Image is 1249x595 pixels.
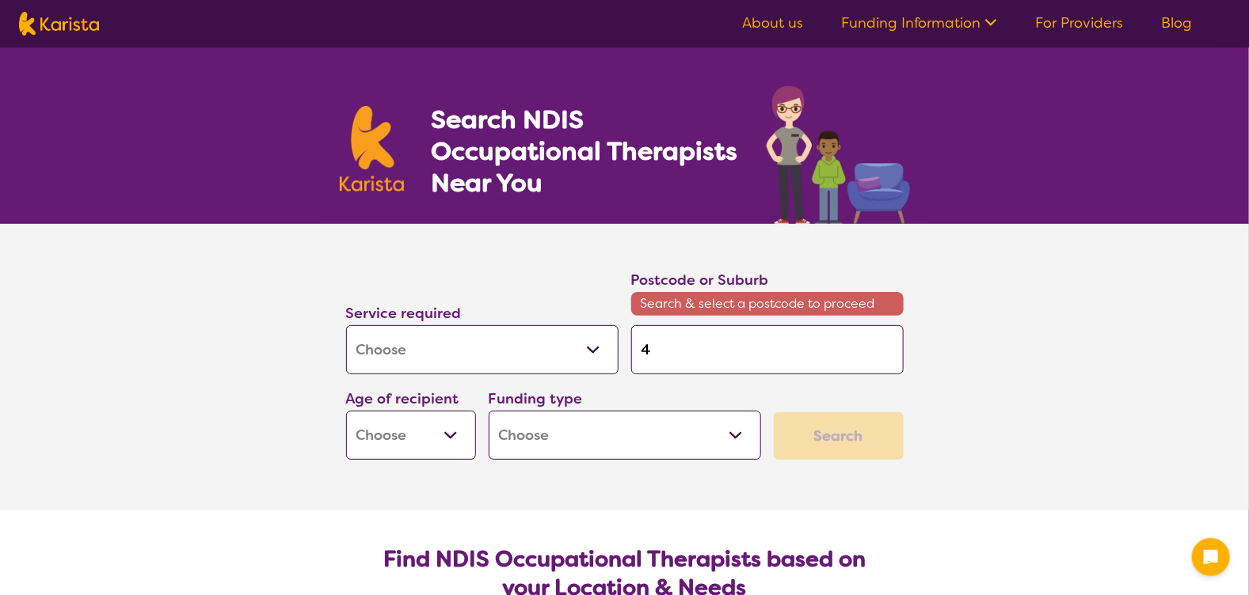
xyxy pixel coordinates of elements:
[489,389,583,408] label: Funding type
[1161,13,1192,32] a: Blog
[431,104,739,199] h1: Search NDIS Occupational Therapists Near You
[1035,13,1123,32] a: For Providers
[631,271,769,290] label: Postcode or Suburb
[340,106,405,191] img: Karista logo
[346,304,462,323] label: Service required
[742,13,803,32] a: About us
[346,389,459,408] label: Age of recipient
[19,12,99,36] img: Karista logo
[841,13,997,32] a: Funding Information
[767,85,910,224] img: occupational-therapy
[631,292,904,316] span: Search & select a postcode to proceed
[631,325,904,374] input: Type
